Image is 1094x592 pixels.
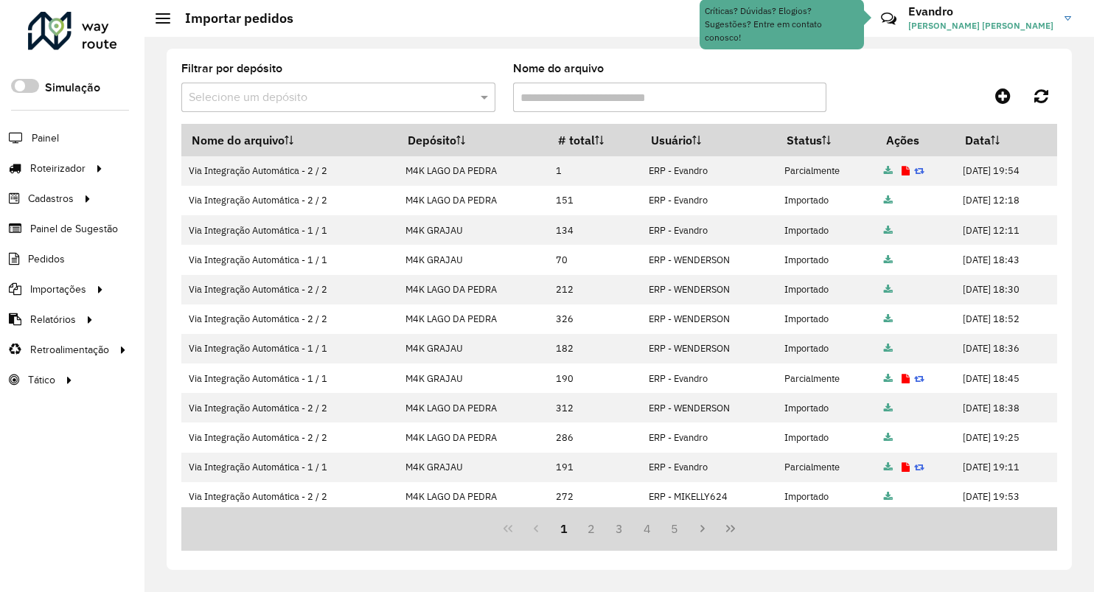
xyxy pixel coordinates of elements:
a: Arquivo completo [884,313,893,325]
th: Depósito [397,125,548,156]
td: Importado [777,245,877,274]
label: Simulação [45,79,100,97]
a: Arquivo completo [884,342,893,355]
td: Importado [777,422,877,452]
td: ERP - Evandro [641,156,776,186]
button: 3 [605,515,633,543]
td: Parcialmente [777,156,877,186]
a: Exibir log de erros [902,164,910,177]
td: Importado [777,334,877,363]
td: Via Integração Automática - 2 / 2 [181,186,397,215]
td: Importado [777,393,877,422]
a: Arquivo completo [884,402,893,414]
td: [DATE] 12:18 [955,186,1057,215]
td: ERP - WENDERSON [641,334,776,363]
td: 182 [548,334,641,363]
td: M4K LAGO DA PEDRA [397,275,548,304]
span: Pedidos [28,251,65,267]
td: M4K LAGO DA PEDRA [397,482,548,512]
td: Importado [777,275,877,304]
h3: Evandro [908,4,1053,18]
td: M4K LAGO DA PEDRA [397,393,548,422]
a: Arquivo completo [884,283,893,296]
a: Arquivo completo [884,254,893,266]
td: [DATE] 18:52 [955,304,1057,334]
td: [DATE] 19:25 [955,422,1057,452]
td: 134 [548,215,641,245]
td: Via Integração Automática - 2 / 2 [181,393,397,422]
td: Via Integração Automática - 1 / 1 [181,453,397,482]
td: M4K GRAJAU [397,453,548,482]
td: [DATE] 12:11 [955,215,1057,245]
span: Importações [30,282,86,297]
td: [DATE] 19:54 [955,156,1057,186]
td: ERP - Evandro [641,215,776,245]
td: Importado [777,482,877,512]
td: Via Integração Automática - 1 / 1 [181,363,397,393]
td: Importado [777,186,877,215]
td: ERP - Evandro [641,422,776,452]
a: Arquivo completo [884,461,893,473]
td: 190 [548,363,641,393]
th: Data [955,125,1057,156]
td: [DATE] 18:45 [955,363,1057,393]
span: Tático [28,372,55,388]
td: M4K LAGO DA PEDRA [397,186,548,215]
a: Arquivo completo [884,431,893,444]
td: ERP - Evandro [641,453,776,482]
td: 312 [548,393,641,422]
a: Arquivo completo [884,372,893,385]
span: Relatórios [30,312,76,327]
td: M4K GRAJAU [397,334,548,363]
td: Via Integração Automática - 1 / 1 [181,215,397,245]
td: Via Integração Automática - 2 / 2 [181,304,397,334]
td: [DATE] 19:11 [955,453,1057,482]
a: Arquivo completo [884,224,893,237]
th: Ações [877,125,955,156]
th: Status [777,125,877,156]
label: Nome do arquivo [513,60,604,77]
td: Via Integração Automática - 2 / 2 [181,482,397,512]
a: Reimportar [914,461,924,473]
button: 2 [577,515,605,543]
td: ERP - Evandro [641,363,776,393]
span: Painel [32,130,59,146]
td: M4K GRAJAU [397,215,548,245]
button: Last Page [717,515,745,543]
td: M4K GRAJAU [397,245,548,274]
a: Arquivo completo [884,490,893,503]
span: [PERSON_NAME] [PERSON_NAME] [908,19,1053,32]
td: Via Integração Automática - 2 / 2 [181,275,397,304]
span: Retroalimentação [30,342,109,358]
th: # total [548,125,641,156]
td: M4K LAGO DA PEDRA [397,304,548,334]
a: Exibir log de erros [902,372,910,385]
td: Parcialmente [777,453,877,482]
td: Via Integração Automática - 2 / 2 [181,156,397,186]
td: [DATE] 18:36 [955,334,1057,363]
td: 1 [548,156,641,186]
td: Via Integração Automática - 1 / 1 [181,334,397,363]
td: 212 [548,275,641,304]
td: 272 [548,482,641,512]
button: 5 [661,515,689,543]
span: Roteirizador [30,161,86,176]
td: Via Integração Automática - 2 / 2 [181,422,397,452]
td: 70 [548,245,641,274]
td: M4K GRAJAU [397,363,548,393]
td: 326 [548,304,641,334]
td: [DATE] 18:30 [955,275,1057,304]
span: Painel de Sugestão [30,221,118,237]
td: 191 [548,453,641,482]
td: Via Integração Automática - 1 / 1 [181,245,397,274]
td: Importado [777,215,877,245]
td: [DATE] 18:43 [955,245,1057,274]
td: [DATE] 18:38 [955,393,1057,422]
td: 151 [548,186,641,215]
span: Cadastros [28,191,74,206]
td: 286 [548,422,641,452]
a: Reimportar [914,164,924,177]
td: ERP - WENDERSON [641,393,776,422]
td: ERP - WENDERSON [641,304,776,334]
td: ERP - Evandro [641,186,776,215]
